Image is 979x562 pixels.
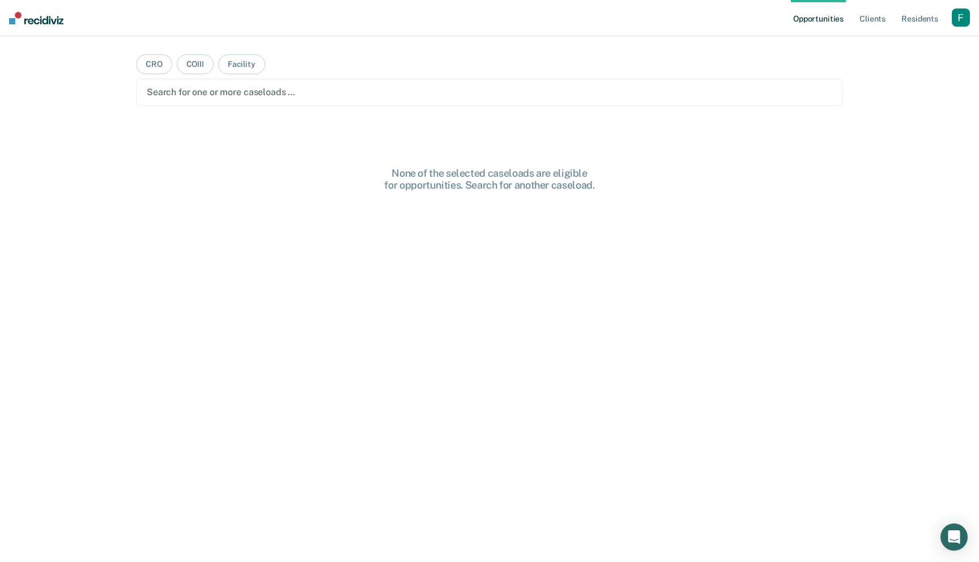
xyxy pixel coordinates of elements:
[177,54,214,74] button: COIII
[136,54,172,74] button: CRO
[308,167,671,191] div: None of the selected caseloads are eligible for opportunities. Search for another caseload.
[9,12,63,24] img: Recidiviz
[940,523,968,551] div: Open Intercom Messenger
[218,54,265,74] button: Facility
